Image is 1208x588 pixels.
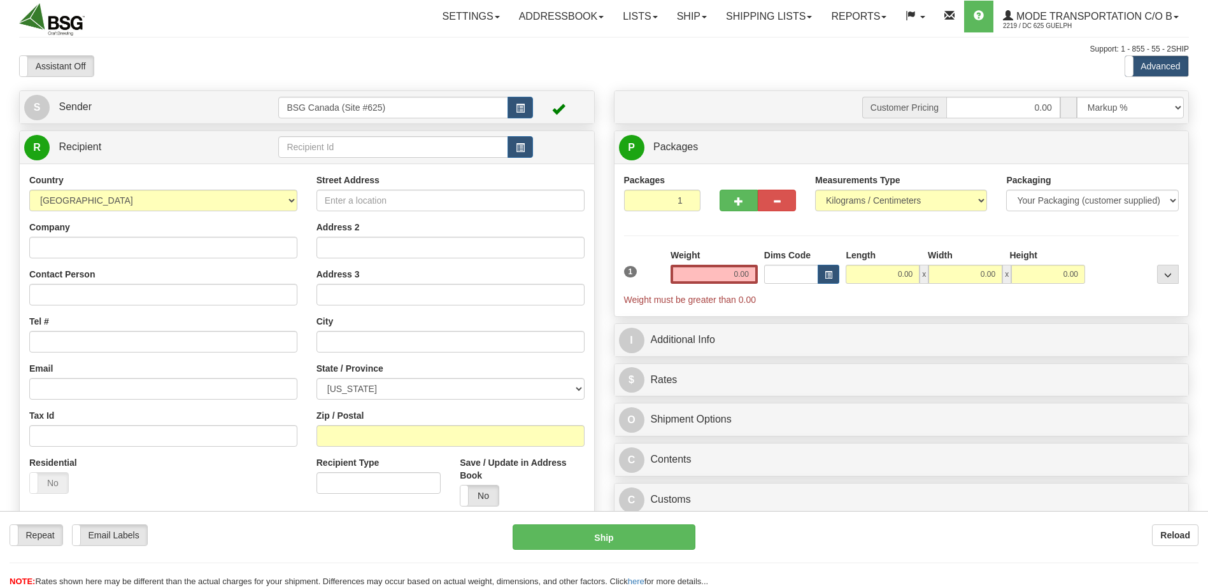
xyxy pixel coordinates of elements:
[29,221,70,234] label: Company
[29,268,95,281] label: Contact Person
[29,409,54,422] label: Tax Id
[993,1,1188,32] a: Mode Transportation c/o B 2219 / DC 625 Guelph
[619,487,1184,513] a: CCustoms
[619,134,1184,160] a: P Packages
[1002,265,1011,284] span: x
[1157,265,1179,284] div: ...
[24,94,278,120] a: S Sender
[671,249,700,262] label: Weight
[619,447,1184,473] a: CContents
[624,266,637,277] span: 1
[316,190,585,211] input: Enter a location
[278,136,508,158] input: Recipient Id
[316,409,364,422] label: Zip / Postal
[821,1,896,32] a: Reports
[619,487,644,513] span: C
[624,295,757,305] span: Weight must be greater than 0.00
[619,328,644,353] span: I
[1006,174,1051,186] label: Packaging
[1125,56,1188,76] label: Advanced
[316,362,383,375] label: State / Province
[73,525,147,545] label: Email Labels
[619,447,644,473] span: C
[24,95,50,120] span: S
[619,407,1184,433] a: OShipment Options
[316,174,380,186] label: Street Address
[764,249,811,262] label: Dims Code
[509,1,614,32] a: Addressbook
[316,268,360,281] label: Address 3
[628,577,644,586] a: here
[1013,11,1172,22] span: Mode Transportation c/o B
[30,473,68,493] label: No
[316,315,333,328] label: City
[29,362,53,375] label: Email
[1003,20,1098,32] span: 2219 / DC 625 Guelph
[460,486,499,506] label: No
[1009,249,1037,262] label: Height
[619,135,644,160] span: P
[1152,524,1198,546] button: Reload
[316,221,360,234] label: Address 2
[513,524,695,550] button: Ship
[59,141,101,152] span: Recipient
[29,456,77,469] label: Residential
[24,135,50,160] span: R
[29,174,64,186] label: Country
[613,1,667,32] a: Lists
[815,174,900,186] label: Measurements Type
[624,174,665,186] label: Packages
[19,3,85,36] img: logo2219.jpg
[1160,530,1190,540] b: Reload
[1179,229,1207,359] iframe: chat widget
[10,525,62,545] label: Repeat
[19,44,1189,55] div: Support: 1 - 855 - 55 - 2SHIP
[278,97,508,118] input: Sender Id
[20,56,94,76] label: Assistant Off
[846,249,876,262] label: Length
[24,134,250,160] a: R Recipient
[928,249,953,262] label: Width
[29,315,49,328] label: Tel #
[667,1,716,32] a: Ship
[619,327,1184,353] a: IAdditional Info
[10,577,35,586] span: NOTE:
[619,407,644,433] span: O
[460,456,584,482] label: Save / Update in Address Book
[653,141,698,152] span: Packages
[316,456,380,469] label: Recipient Type
[920,265,928,284] span: x
[59,101,92,112] span: Sender
[716,1,821,32] a: Shipping lists
[433,1,509,32] a: Settings
[619,367,1184,393] a: $Rates
[619,367,644,393] span: $
[862,97,946,118] span: Customer Pricing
